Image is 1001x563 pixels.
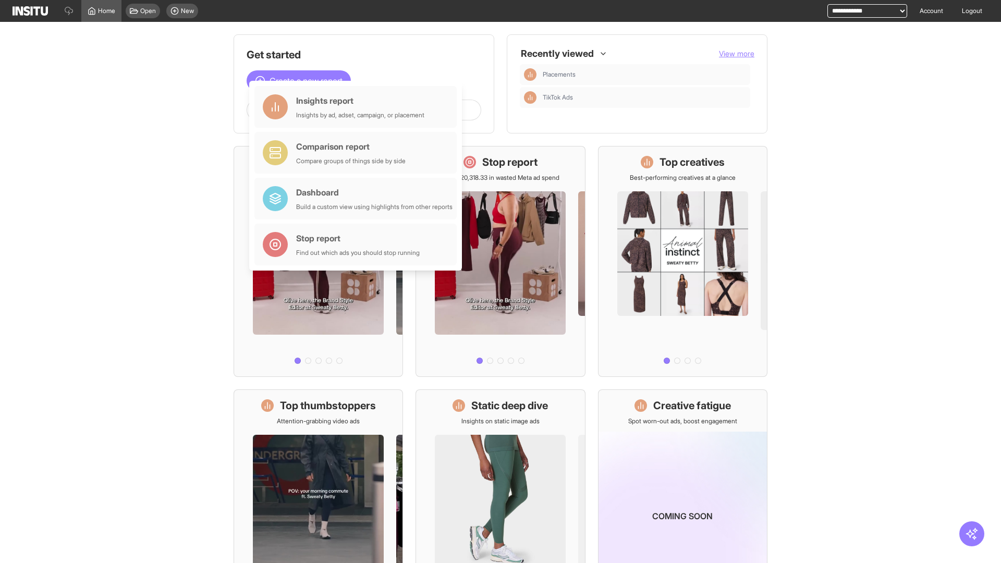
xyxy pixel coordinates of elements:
[471,398,548,413] h1: Static deep dive
[234,146,403,377] a: What's live nowSee all active ads instantly
[296,203,453,211] div: Build a custom view using highlights from other reports
[543,70,576,79] span: Placements
[296,140,406,153] div: Comparison report
[660,155,725,169] h1: Top creatives
[247,70,351,91] button: Create a new report
[296,157,406,165] div: Compare groups of things side by side
[416,146,585,377] a: Stop reportSave £20,318.33 in wasted Meta ad spend
[442,174,559,182] p: Save £20,318.33 in wasted Meta ad spend
[461,417,540,425] p: Insights on static image ads
[296,249,420,257] div: Find out which ads you should stop running
[98,7,115,15] span: Home
[13,6,48,16] img: Logo
[296,111,424,119] div: Insights by ad, adset, campaign, or placement
[280,398,376,413] h1: Top thumbstoppers
[719,48,754,59] button: View more
[140,7,156,15] span: Open
[598,146,767,377] a: Top creativesBest-performing creatives at a glance
[296,232,420,244] div: Stop report
[482,155,538,169] h1: Stop report
[181,7,194,15] span: New
[543,93,573,102] span: TikTok Ads
[524,68,536,81] div: Insights
[277,417,360,425] p: Attention-grabbing video ads
[296,186,453,199] div: Dashboard
[296,94,424,107] div: Insights report
[524,91,536,104] div: Insights
[719,49,754,58] span: View more
[543,93,746,102] span: TikTok Ads
[247,47,481,62] h1: Get started
[630,174,736,182] p: Best-performing creatives at a glance
[543,70,746,79] span: Placements
[270,75,343,87] span: Create a new report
